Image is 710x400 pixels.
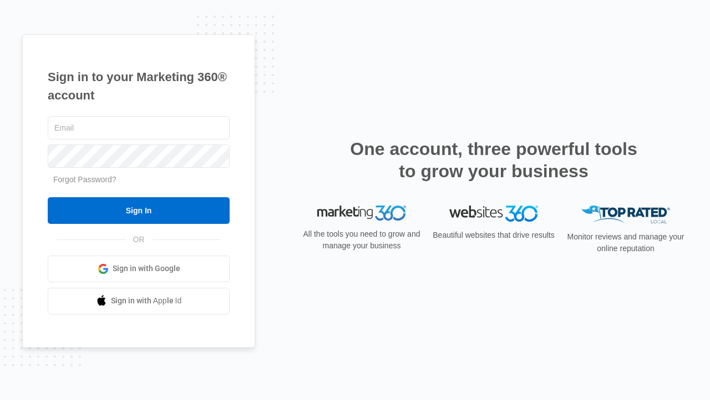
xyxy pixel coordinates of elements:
[432,229,556,241] p: Beautiful websites that drive results
[125,234,153,246] span: OR
[581,206,670,224] img: Top Rated Local
[347,138,641,182] h2: One account, three powerful tools to grow your business
[48,288,230,314] a: Sign in with Apple Id
[449,206,538,222] img: Websites 360
[111,295,182,307] span: Sign in with Apple Id
[564,231,688,254] p: Monitor reviews and manage your online reputation
[48,256,230,282] a: Sign in with Google
[48,197,230,224] input: Sign In
[113,263,180,274] span: Sign in with Google
[300,228,424,252] p: All the tools you need to grow and manage your business
[53,175,116,184] a: Forgot Password?
[48,116,230,139] input: Email
[317,206,406,221] img: Marketing 360
[48,68,230,104] h1: Sign in to your Marketing 360® account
